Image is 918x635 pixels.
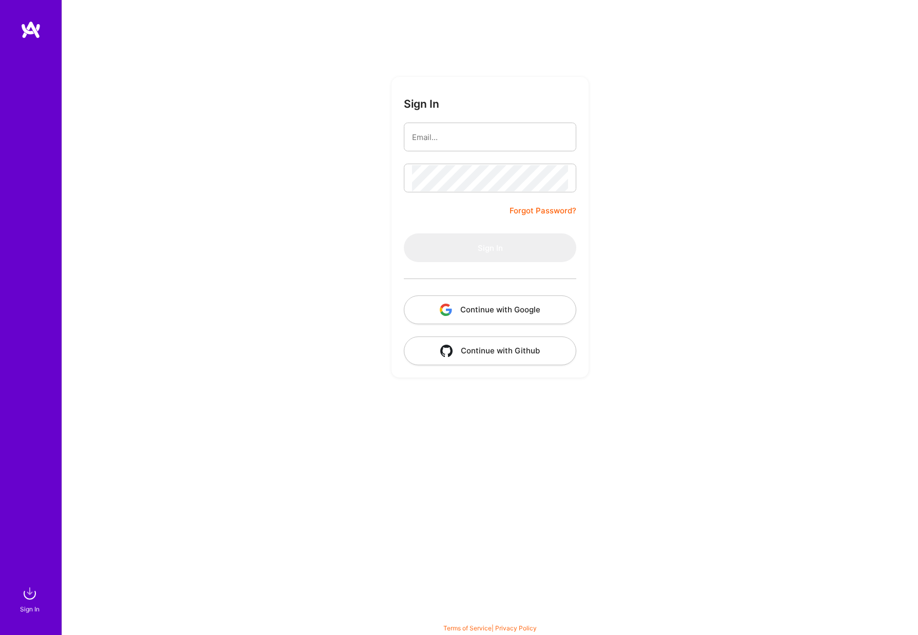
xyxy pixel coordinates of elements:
div: Sign In [20,604,40,614]
span: | [443,624,537,632]
img: sign in [19,583,40,604]
img: icon [440,304,452,316]
h3: Sign In [404,97,439,110]
img: icon [440,345,453,357]
a: Terms of Service [443,624,492,632]
input: Email... [412,124,568,150]
a: Privacy Policy [495,624,537,632]
button: Sign In [404,233,576,262]
a: Forgot Password? [510,205,576,217]
div: © 2025 ATeams Inc., All rights reserved. [62,604,918,630]
a: sign inSign In [22,583,40,614]
img: logo [21,21,41,39]
button: Continue with Google [404,295,576,324]
button: Continue with Github [404,336,576,365]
